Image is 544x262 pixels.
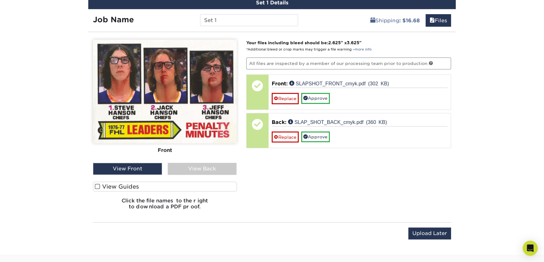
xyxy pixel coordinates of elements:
span: Back: [272,119,286,125]
p: All files are inspected by a member of our processing team prior to production. [246,57,451,69]
h6: Click the file names to the right to download a PDF proof. [93,198,237,215]
a: Approve [301,131,330,142]
div: View Back [168,163,237,175]
a: Replace [272,93,299,104]
a: Replace [272,131,299,142]
strong: Job Name [93,15,134,24]
div: Open Intercom Messenger [523,241,538,256]
label: View Guides [93,182,237,191]
small: *Additional bleed or crop marks may trigger a file warning – [246,47,372,51]
a: SLAPSHOT_FRONT_cmyk.pdf (302 KB) [289,81,389,86]
span: 2.625 [328,40,341,45]
span: files [430,18,435,24]
a: more info [355,47,372,51]
input: Enter a job name [200,14,298,26]
a: Files [426,14,451,27]
span: Front: [272,81,288,87]
div: View Front [93,163,162,175]
a: SLAP_SHOT_BACK_cmyk.pdf (360 KB) [288,119,387,124]
a: Shipping: $16.68 [366,14,424,27]
div: Front [93,143,237,157]
span: 3.625 [347,40,359,45]
strong: Your files including bleed should be: " x " [246,40,362,45]
input: Upload Later [408,227,451,239]
a: Approve [301,93,330,104]
span: shipping [370,18,375,24]
b: : $16.68 [399,18,420,24]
